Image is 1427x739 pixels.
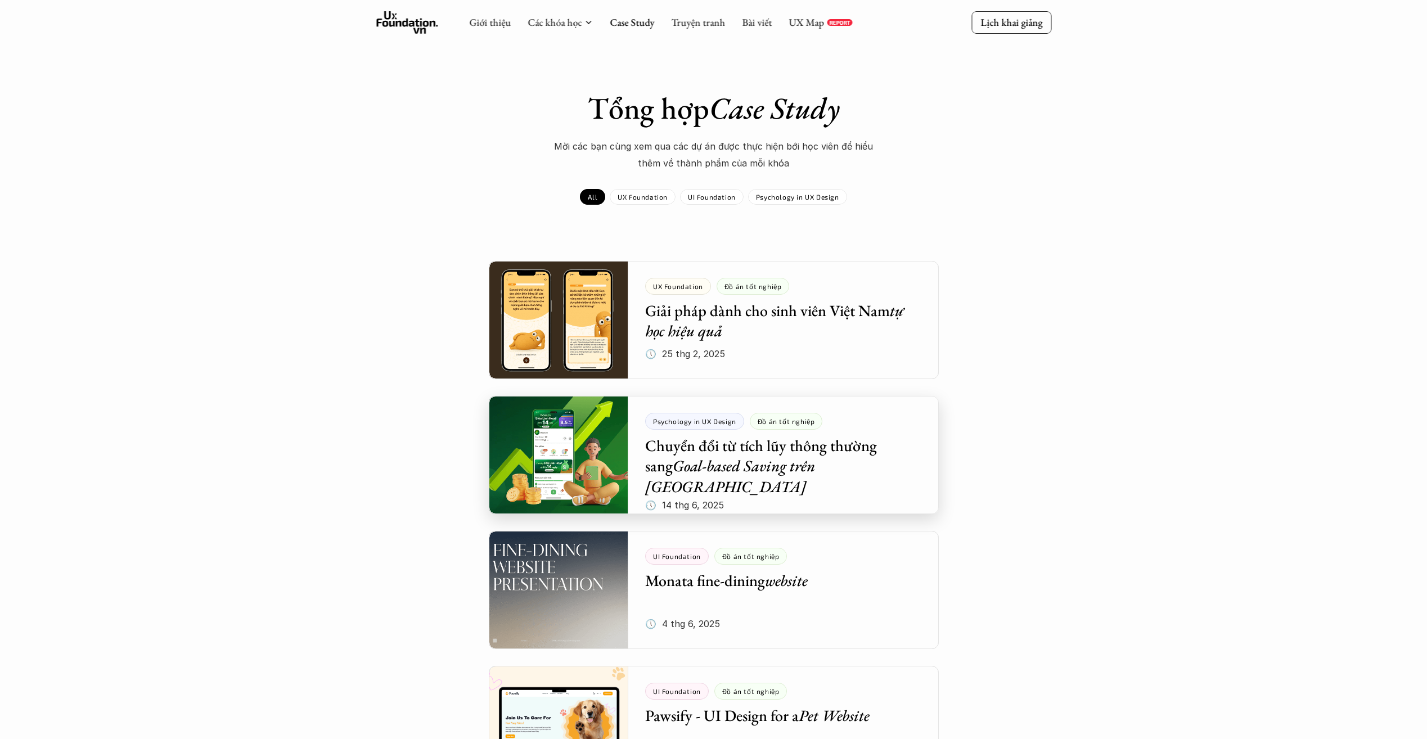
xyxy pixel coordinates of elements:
[756,193,839,201] p: Psychology in UX Design
[789,16,824,29] a: UX Map
[517,90,911,127] h1: Tổng hợp
[829,19,850,26] p: REPORT
[618,193,668,201] p: UX Foundation
[971,11,1051,33] a: Lịch khai giảng
[469,16,511,29] a: Giới thiệu
[980,16,1042,29] p: Lịch khai giảng
[489,531,939,649] a: Monata fine-diningwebsite🕔 4 thg 6, 2025
[709,88,840,128] em: Case Study
[545,138,883,172] p: Mời các bạn cùng xem qua các dự án được thực hiện bới học viên để hiểu thêm về thành phẩm của mỗi...
[671,16,725,29] a: Truyện tranh
[610,16,654,29] a: Case Study
[528,16,582,29] a: Các khóa học
[588,193,597,201] p: All
[489,261,939,379] a: Giải pháp dành cho sinh viên Việt Namtự học hiệu quả🕔 25 thg 2, 2025
[489,396,939,514] a: Chuyển đổi từ tích lũy thông thường sangGoal-based Saving trên [GEOGRAPHIC_DATA]🕔 14 thg 6, 2025
[688,193,736,201] p: UI Foundation
[742,16,772,29] a: Bài viết
[827,19,852,26] a: REPORT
